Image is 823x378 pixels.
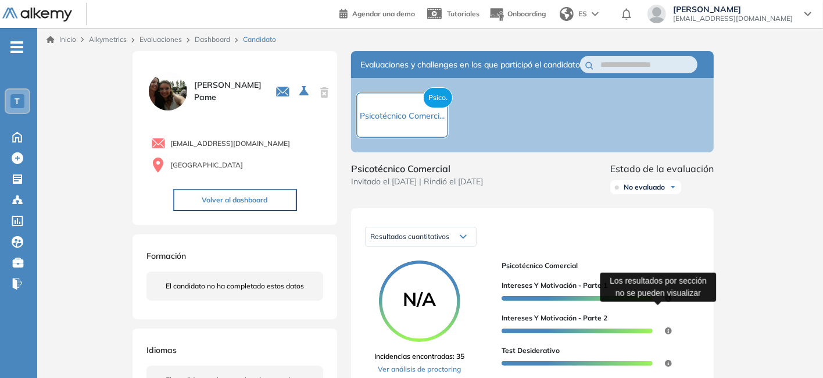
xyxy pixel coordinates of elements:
a: Ver análisis de proctoring [374,364,464,375]
a: Inicio [46,34,76,45]
span: [EMAIL_ADDRESS][DOMAIN_NAME] [170,138,290,149]
span: [PERSON_NAME] Pame [194,79,262,104]
span: Tutoriales [447,9,480,18]
span: T [15,97,20,106]
span: Test Desiderativo [502,345,560,356]
span: ES [578,9,587,19]
span: Candidato [243,34,276,45]
span: Psicotécnico Comerci... [360,110,445,121]
span: N/A [379,290,460,308]
span: Agendar una demo [352,9,415,18]
a: Agendar una demo [339,6,415,20]
span: Onboarding [507,9,546,18]
a: Dashboard [195,35,230,44]
i: - [10,46,23,48]
button: Volver al dashboard [173,189,297,211]
span: No evaluado [624,183,665,192]
span: Psicotécnico Comercial [351,162,483,176]
span: Alkymetrics [89,35,127,44]
span: Evaluaciones y challenges en los que participó el candidato [360,59,580,71]
img: Logo [2,8,72,22]
span: [PERSON_NAME] [673,5,793,14]
div: Los resultados por sección no se pueden visualizar [600,272,717,301]
span: Idiomas [146,345,177,355]
button: Onboarding [489,2,546,27]
span: Estado de la evaluación [610,162,714,176]
img: PROFILE_MENU_LOGO_USER [146,70,189,113]
button: Seleccione la evaluación activa [295,81,316,102]
span: Resultados cuantitativos [370,232,449,241]
img: arrow [592,12,599,16]
span: Invitado el [DATE] | Rindió el [DATE] [351,176,483,188]
span: Formación [146,251,186,261]
span: [EMAIL_ADDRESS][DOMAIN_NAME] [673,14,793,23]
a: Evaluaciones [139,35,182,44]
img: world [560,7,574,21]
span: Intereses y Motivación - Parte 2 [502,313,607,323]
span: Intereses y Motivación - Parte 1 [502,280,607,291]
img: Ícono de flecha [670,184,677,191]
span: Incidencias encontradas: 35 [374,351,464,362]
span: El candidato no ha completado estos datos [166,281,304,291]
span: Psico. [423,87,453,108]
span: [GEOGRAPHIC_DATA] [170,160,243,170]
span: Psicotécnico Comercial [502,261,690,271]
